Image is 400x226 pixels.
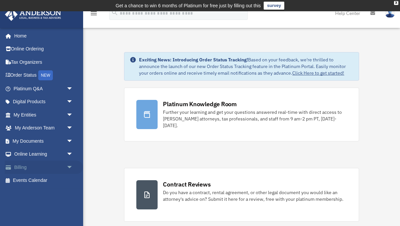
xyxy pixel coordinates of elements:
[5,121,83,135] a: My Anderson Teamarrow_drop_down
[163,100,237,108] div: Platinum Knowledge Room
[67,134,80,148] span: arrow_drop_down
[5,42,83,56] a: Online Ordering
[5,148,83,161] a: Online Learningarrow_drop_down
[124,88,359,141] a: Platinum Knowledge Room Further your learning and get your questions answered real-time with dire...
[139,56,353,76] div: Based on your feedback, we're thrilled to announce the launch of our new Order Status Tracking fe...
[163,189,346,202] div: Do you have a contract, rental agreement, or other legal document you would like an attorney's ad...
[5,69,83,82] a: Order StatusNEW
[111,9,118,16] i: search
[5,161,83,174] a: Billingarrow_drop_down
[116,2,261,10] div: Get a chance to win 6 months of Platinum for free just by filling out this
[394,1,398,5] div: close
[5,134,83,148] a: My Documentsarrow_drop_down
[5,55,83,69] a: Tax Organizers
[67,108,80,122] span: arrow_drop_down
[90,9,98,17] i: menu
[38,70,53,80] div: NEW
[67,121,80,135] span: arrow_drop_down
[385,8,395,18] img: User Pic
[264,2,284,10] a: survey
[67,161,80,174] span: arrow_drop_down
[124,168,359,222] a: Contract Reviews Do you have a contract, rental agreement, or other legal document you would like...
[163,109,346,129] div: Further your learning and get your questions answered real-time with direct access to [PERSON_NAM...
[5,108,83,121] a: My Entitiesarrow_drop_down
[163,180,210,188] div: Contract Reviews
[5,95,83,109] a: Digital Productsarrow_drop_down
[90,12,98,17] a: menu
[3,8,63,21] img: Anderson Advisors Platinum Portal
[67,82,80,96] span: arrow_drop_down
[5,29,80,42] a: Home
[139,57,248,63] strong: Exciting News: Introducing Order Status Tracking!
[67,95,80,109] span: arrow_drop_down
[5,174,83,187] a: Events Calendar
[5,82,83,95] a: Platinum Q&Aarrow_drop_down
[67,148,80,161] span: arrow_drop_down
[292,70,344,76] a: Click Here to get started!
